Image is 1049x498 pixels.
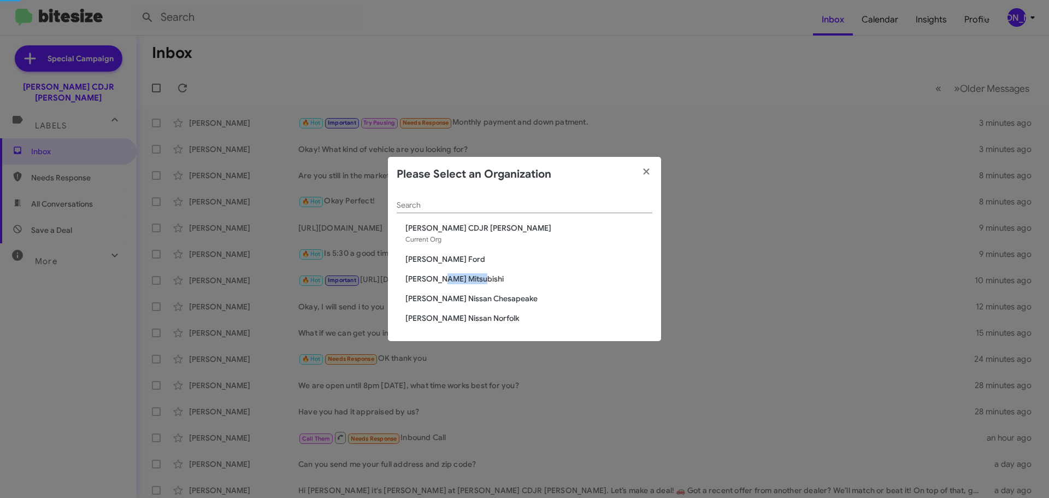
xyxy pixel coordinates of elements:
span: [PERSON_NAME] Nissan Chesapeake [405,293,652,304]
span: [PERSON_NAME] Nissan Norfolk [405,313,652,324]
span: [PERSON_NAME] CDJR [PERSON_NAME] [405,222,652,233]
h2: Please Select an Organization [397,166,551,183]
span: Current Org [405,235,441,243]
span: [PERSON_NAME] Mitsubishi [405,273,652,284]
span: [PERSON_NAME] Ford [405,254,652,265]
